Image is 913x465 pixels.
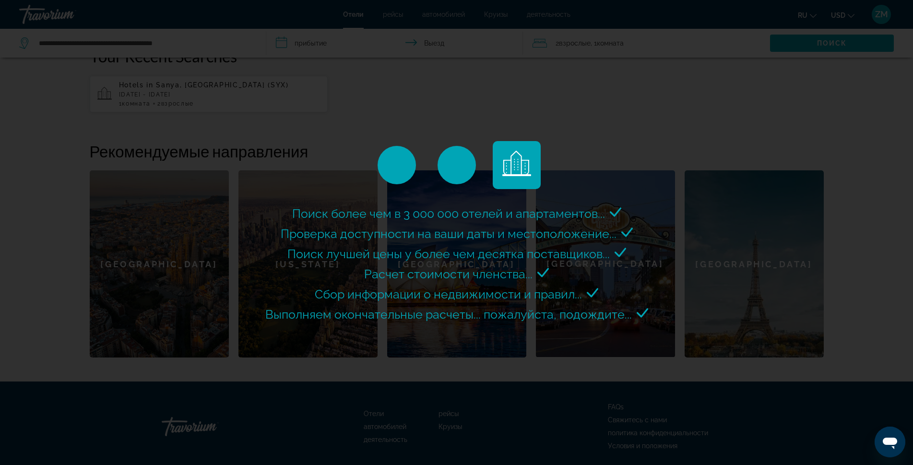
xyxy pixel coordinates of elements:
span: Проверка доступности на ваши даты и местоположение... [281,227,617,241]
span: Выполняем окончательные расчеты... пожалуйста, подождите... [265,307,632,322]
iframe: Кнопка запуска окна обмена сообщениями [875,427,905,457]
span: Поиск более чем в 3 000 000 отелей и апартаментов... [292,206,605,221]
span: Поиск лучшей цены у более чем десятка поставщиков... [287,247,610,261]
span: Сбор информации о недвижимости и правил... [315,287,582,301]
span: Расчет стоимости членства... [364,267,533,281]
